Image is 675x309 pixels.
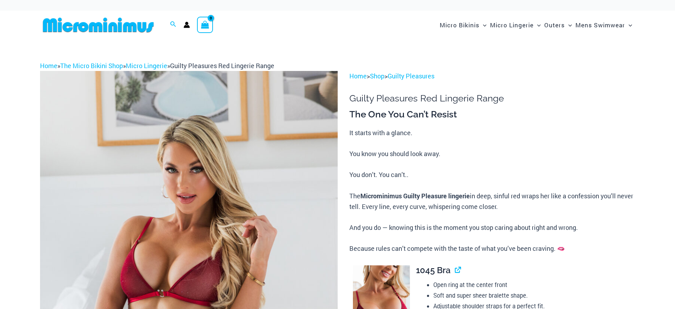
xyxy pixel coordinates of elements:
[479,16,486,34] span: Menu Toggle
[433,290,635,301] li: Soft and super sheer bralette shape.
[433,280,635,290] li: Open ring at the center front
[542,14,574,36] a: OutersMenu ToggleMenu Toggle
[574,14,634,36] a: Mens SwimwearMenu ToggleMenu Toggle
[437,13,635,37] nav: Site Navigation
[388,72,434,80] a: Guilty Pleasures
[184,22,190,28] a: Account icon link
[360,192,470,200] b: Microminimus Guilty Pleasure lingerie
[349,128,635,254] p: It starts with a glance. You know you should look away. You don’t. You can’t.. The in deep, sinfu...
[625,16,632,34] span: Menu Toggle
[438,14,488,36] a: Micro BikinisMenu ToggleMenu Toggle
[197,17,213,33] a: View Shopping Cart, empty
[416,265,451,275] span: 1045 Bra
[534,16,541,34] span: Menu Toggle
[40,61,274,70] span: » » »
[544,16,565,34] span: Outers
[349,93,635,104] h1: Guilty Pleasures Red Lingerie Range
[40,61,57,70] a: Home
[349,72,367,80] a: Home
[575,16,625,34] span: Mens Swimwear
[170,20,176,29] a: Search icon link
[440,16,479,34] span: Micro Bikinis
[40,17,157,33] img: MM SHOP LOGO FLAT
[565,16,572,34] span: Menu Toggle
[349,109,635,121] h3: The One You Can’t Resist
[126,61,167,70] a: Micro Lingerie
[349,71,635,82] p: > >
[370,72,384,80] a: Shop
[170,61,274,70] span: Guilty Pleasures Red Lingerie Range
[488,14,542,36] a: Micro LingerieMenu ToggleMenu Toggle
[490,16,534,34] span: Micro Lingerie
[60,61,123,70] a: The Micro Bikini Shop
